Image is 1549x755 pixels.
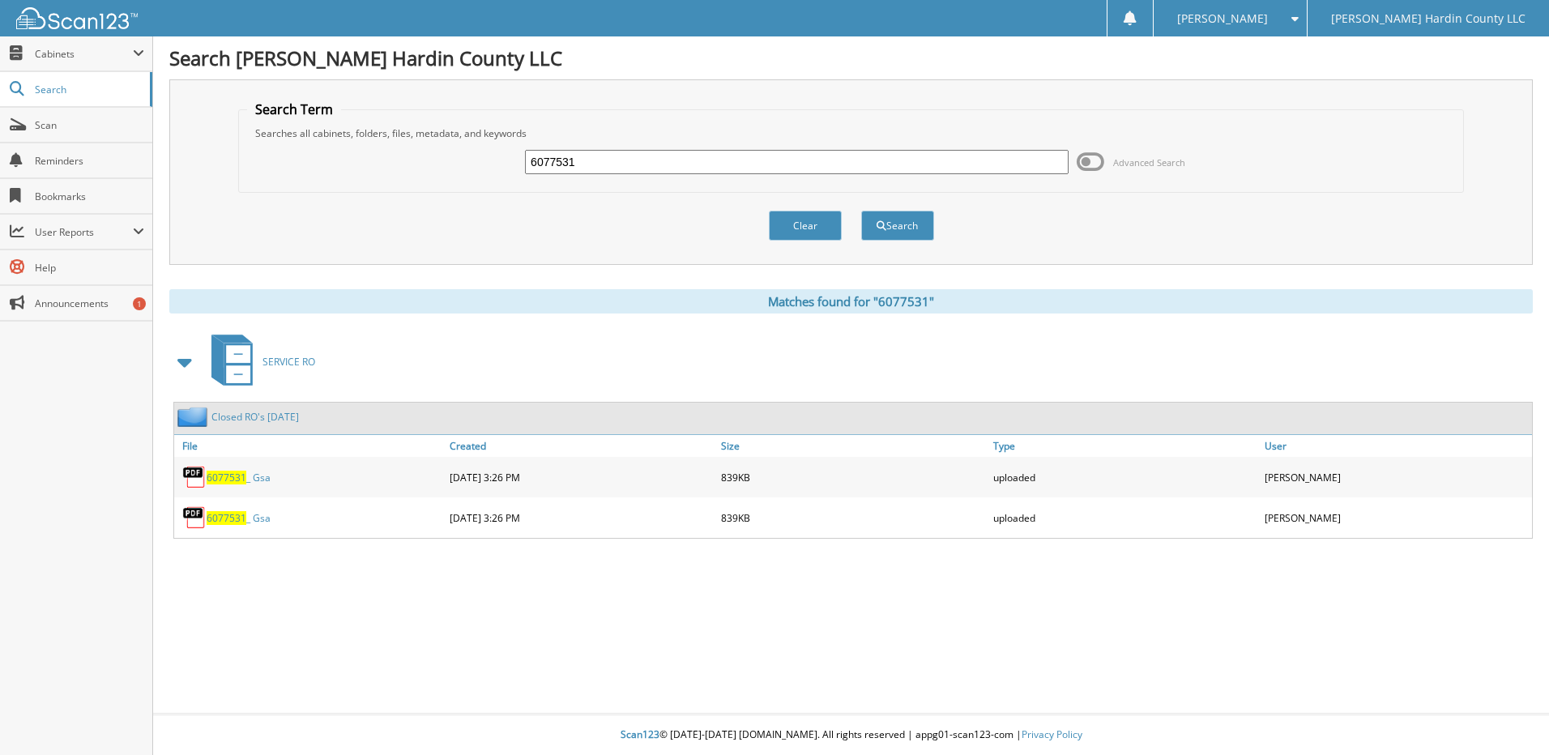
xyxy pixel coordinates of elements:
[1261,501,1532,534] div: [PERSON_NAME]
[207,511,271,525] a: 6077531_ Gsa
[262,355,315,369] span: SERVICE RO
[989,461,1261,493] div: uploaded
[169,289,1533,314] div: Matches found for "6077531"
[153,715,1549,755] div: © [DATE]-[DATE] [DOMAIN_NAME]. All rights reserved | appg01-scan123-com |
[35,296,144,310] span: Announcements
[989,501,1261,534] div: uploaded
[174,435,446,457] a: File
[177,407,211,427] img: folder2.png
[35,261,144,275] span: Help
[1261,435,1532,457] a: User
[769,211,842,241] button: Clear
[1331,14,1526,23] span: [PERSON_NAME] Hardin County LLC
[35,154,144,168] span: Reminders
[446,501,717,534] div: [DATE] 3:26 PM
[35,190,144,203] span: Bookmarks
[1468,677,1549,755] iframe: Chat Widget
[35,118,144,132] span: Scan
[247,100,341,118] legend: Search Term
[446,461,717,493] div: [DATE] 3:26 PM
[717,435,988,457] a: Size
[182,465,207,489] img: PDF.png
[211,410,299,424] a: Closed RO's [DATE]
[35,47,133,61] span: Cabinets
[446,435,717,457] a: Created
[182,505,207,530] img: PDF.png
[207,511,246,525] span: 6077531
[247,126,1455,140] div: Searches all cabinets, folders, files, metadata, and keywords
[16,7,138,29] img: scan123-logo-white.svg
[717,501,988,534] div: 839KB
[202,330,315,394] a: SERVICE RO
[133,297,146,310] div: 1
[621,727,659,741] span: Scan123
[1261,461,1532,493] div: [PERSON_NAME]
[861,211,934,241] button: Search
[35,225,133,239] span: User Reports
[717,461,988,493] div: 839KB
[1177,14,1268,23] span: [PERSON_NAME]
[1022,727,1082,741] a: Privacy Policy
[1113,156,1185,168] span: Advanced Search
[989,435,1261,457] a: Type
[207,471,246,484] span: 6077531
[35,83,142,96] span: Search
[169,45,1533,71] h1: Search [PERSON_NAME] Hardin County LLC
[207,471,271,484] a: 6077531_ Gsa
